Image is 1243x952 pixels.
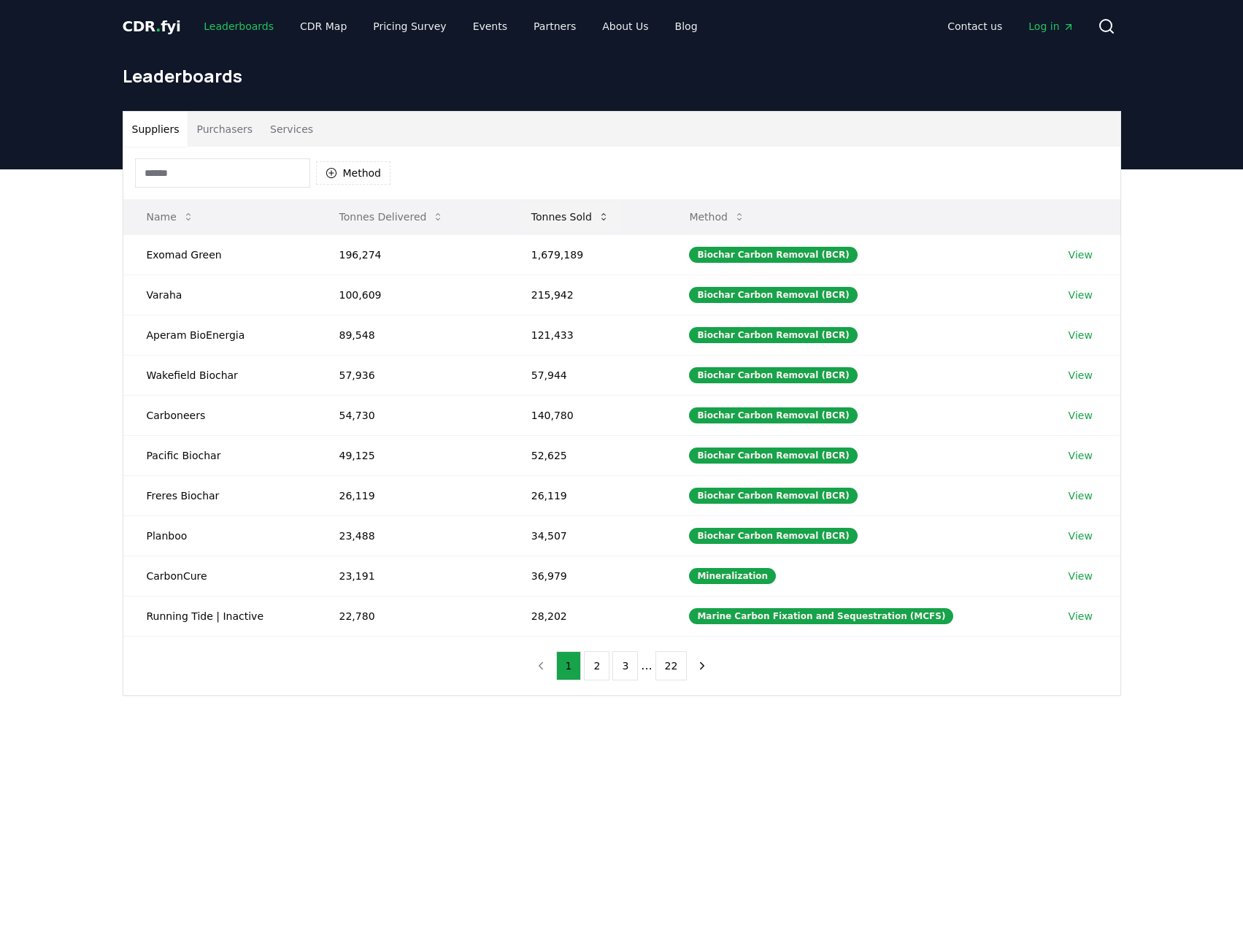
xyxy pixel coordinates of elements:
[261,112,322,147] button: Services
[361,13,458,39] a: Pricing Survey
[1028,19,1074,34] span: Log in
[590,13,660,39] a: About Us
[461,13,519,39] a: Events
[689,488,857,504] div: Biochar Carbon Removal (BCR)
[936,13,1014,39] a: Contact us
[936,13,1085,39] nav: Main
[689,407,857,423] div: Biochar Carbon Removal (BCR)
[508,395,666,435] td: 140,780
[123,355,316,395] td: Wakefield Biochar
[192,13,709,39] nav: Main
[123,112,188,147] button: Suppliers
[690,651,715,680] button: next page
[522,13,588,39] a: Partners
[1069,569,1093,583] a: View
[316,515,508,556] td: 23,488
[508,556,666,596] td: 36,979
[316,275,508,315] td: 100,609
[1069,328,1093,342] a: View
[123,475,316,515] td: Freres Biochar
[123,315,316,355] td: Aperam BioEnergia
[655,651,688,680] button: 22
[1069,408,1093,423] a: View
[508,515,666,556] td: 34,507
[584,651,609,680] button: 2
[192,13,285,39] a: Leaderboards
[316,315,508,355] td: 89,548
[135,202,206,231] button: Name
[316,596,508,636] td: 22,780
[689,287,857,303] div: Biochar Carbon Removal (BCR)
[508,475,666,515] td: 26,119
[123,515,316,556] td: Planboo
[556,651,582,680] button: 1
[1069,448,1093,463] a: View
[612,651,638,680] button: 3
[508,596,666,636] td: 28,202
[520,202,621,231] button: Tonnes Sold
[689,528,857,544] div: Biochar Carbon Removal (BCR)
[689,367,857,383] div: Biochar Carbon Removal (BCR)
[288,13,358,39] a: CDR Map
[508,275,666,315] td: 215,942
[508,315,666,355] td: 121,433
[689,568,776,584] div: Mineralization
[1069,488,1093,503] a: View
[123,16,181,37] a: CDR.fyi
[316,234,508,275] td: 196,274
[328,202,456,231] button: Tonnes Delivered
[123,395,316,435] td: Carboneers
[155,18,161,35] span: .
[123,556,316,596] td: CarbonCure
[316,435,508,475] td: 49,125
[508,234,666,275] td: 1,679,189
[508,355,666,395] td: 57,944
[1069,609,1093,623] a: View
[1069,529,1093,543] a: View
[663,13,709,39] a: Blog
[316,395,508,435] td: 54,730
[188,112,261,147] button: Purchasers
[1069,368,1093,383] a: View
[1069,288,1093,302] a: View
[1069,247,1093,262] a: View
[689,448,857,464] div: Biochar Carbon Removal (BCR)
[1017,13,1085,39] a: Log in
[677,202,757,231] button: Method
[316,161,391,185] button: Method
[316,355,508,395] td: 57,936
[123,234,316,275] td: Exomad Green
[689,608,953,624] div: Marine Carbon Fixation and Sequestration (MCFS)
[689,327,857,343] div: Biochar Carbon Removal (BCR)
[123,64,1121,88] h1: Leaderboards
[508,435,666,475] td: 52,625
[123,18,181,35] span: CDR fyi
[689,247,857,263] div: Biochar Carbon Removal (BCR)
[123,596,316,636] td: Running Tide | Inactive
[641,657,652,675] li: ...
[123,435,316,475] td: Pacific Biochar
[316,475,508,515] td: 26,119
[316,556,508,596] td: 23,191
[123,275,316,315] td: Varaha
